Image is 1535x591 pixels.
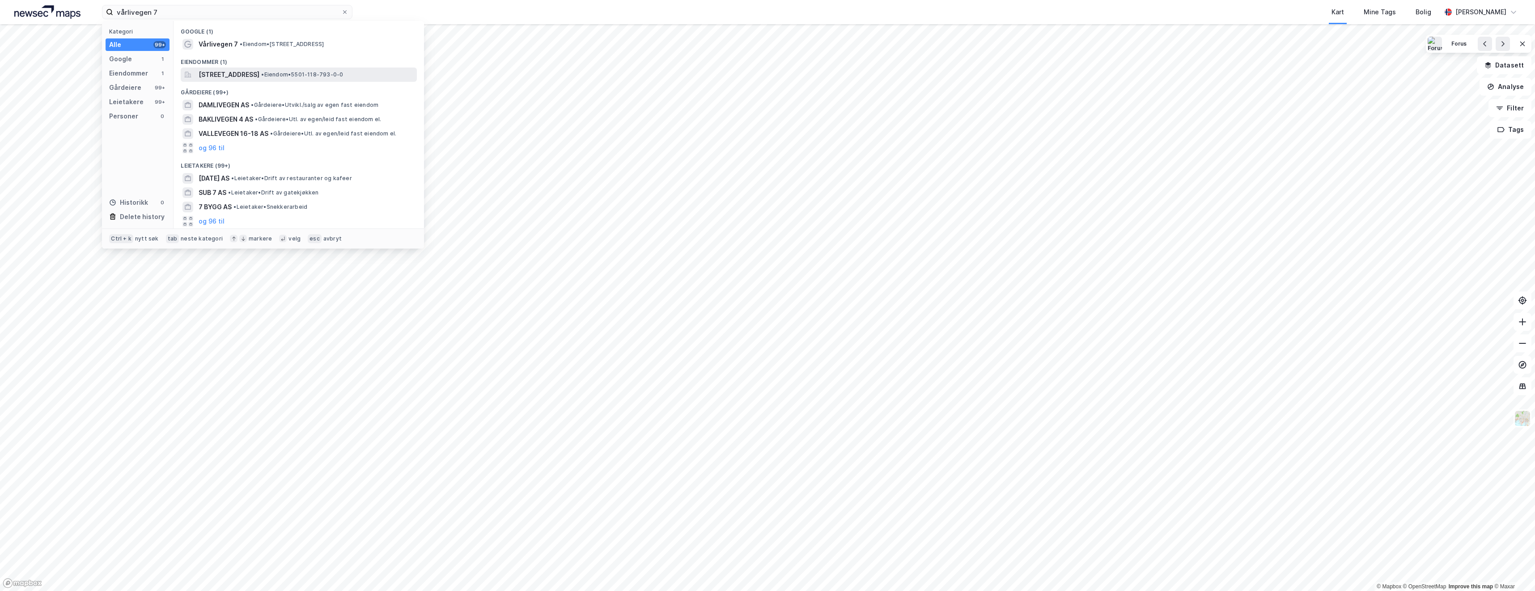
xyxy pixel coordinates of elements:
[199,143,225,153] button: og 96 til
[1477,56,1531,74] button: Datasett
[199,202,232,212] span: 7 BYGG AS
[181,235,223,242] div: neste kategori
[255,116,381,123] span: Gårdeiere • Utl. av egen/leid fast eiendom el.
[255,116,258,122] span: •
[109,97,144,107] div: Leietakere
[1490,548,1535,591] div: Kontrollprogram for chat
[109,39,121,50] div: Alle
[1490,548,1535,591] iframe: Chat Widget
[159,199,166,206] div: 0
[240,41,324,48] span: Eiendom • [STREET_ADDRESS]
[109,111,138,122] div: Personer
[159,55,166,63] div: 1
[323,235,342,242] div: avbryt
[109,54,132,64] div: Google
[1377,583,1401,590] a: Mapbox
[240,41,242,47] span: •
[199,173,229,184] span: [DATE] AS
[166,234,179,243] div: tab
[199,216,225,227] button: og 96 til
[199,39,238,50] span: Vårlivegen 7
[1428,37,1442,51] img: Forus
[174,21,424,37] div: Google (1)
[109,82,141,93] div: Gårdeiere
[231,175,352,182] span: Leietaker • Drift av restauranter og kafeer
[1490,121,1531,139] button: Tags
[1480,78,1531,96] button: Analyse
[1331,7,1344,17] div: Kart
[199,187,226,198] span: SUB 7 AS
[153,41,166,48] div: 99+
[174,82,424,98] div: Gårdeiere (99+)
[251,101,254,108] span: •
[249,235,272,242] div: markere
[199,114,253,125] span: BAKLIVEGEN 4 AS
[270,130,273,137] span: •
[288,235,301,242] div: velg
[153,84,166,91] div: 99+
[1403,583,1446,590] a: OpenStreetMap
[199,100,249,110] span: DAMLIVEGEN AS
[109,28,170,35] div: Kategori
[251,101,378,109] span: Gårdeiere • Utvikl./salg av egen fast eiendom
[231,175,234,182] span: •
[174,51,424,68] div: Eiendommer (1)
[14,5,81,19] img: logo.a4113a55bc3d86da70a041830d287a7e.svg
[308,234,322,243] div: esc
[3,578,42,588] a: Mapbox homepage
[1364,7,1396,17] div: Mine Tags
[233,203,307,211] span: Leietaker • Snekkerarbeid
[120,211,165,222] div: Delete history
[1451,40,1467,48] div: Forus
[1449,583,1493,590] a: Improve this map
[233,203,236,210] span: •
[270,130,396,137] span: Gårdeiere • Utl. av egen/leid fast eiendom el.
[113,5,341,19] input: Søk på adresse, matrikkel, gårdeiere, leietakere eller personer
[1488,99,1531,117] button: Filter
[228,189,231,196] span: •
[261,71,343,78] span: Eiendom • 5501-118-793-0-0
[159,70,166,77] div: 1
[135,235,159,242] div: nytt søk
[153,98,166,106] div: 99+
[1446,37,1473,51] button: Forus
[1455,7,1506,17] div: [PERSON_NAME]
[1416,7,1431,17] div: Bolig
[261,71,264,78] span: •
[199,128,268,139] span: VALLEVEGEN 16-18 AS
[109,234,133,243] div: Ctrl + k
[199,69,259,80] span: [STREET_ADDRESS]
[1514,410,1531,427] img: Z
[174,155,424,171] div: Leietakere (99+)
[228,189,318,196] span: Leietaker • Drift av gatekjøkken
[109,68,148,79] div: Eiendommer
[109,197,148,208] div: Historikk
[159,113,166,120] div: 0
